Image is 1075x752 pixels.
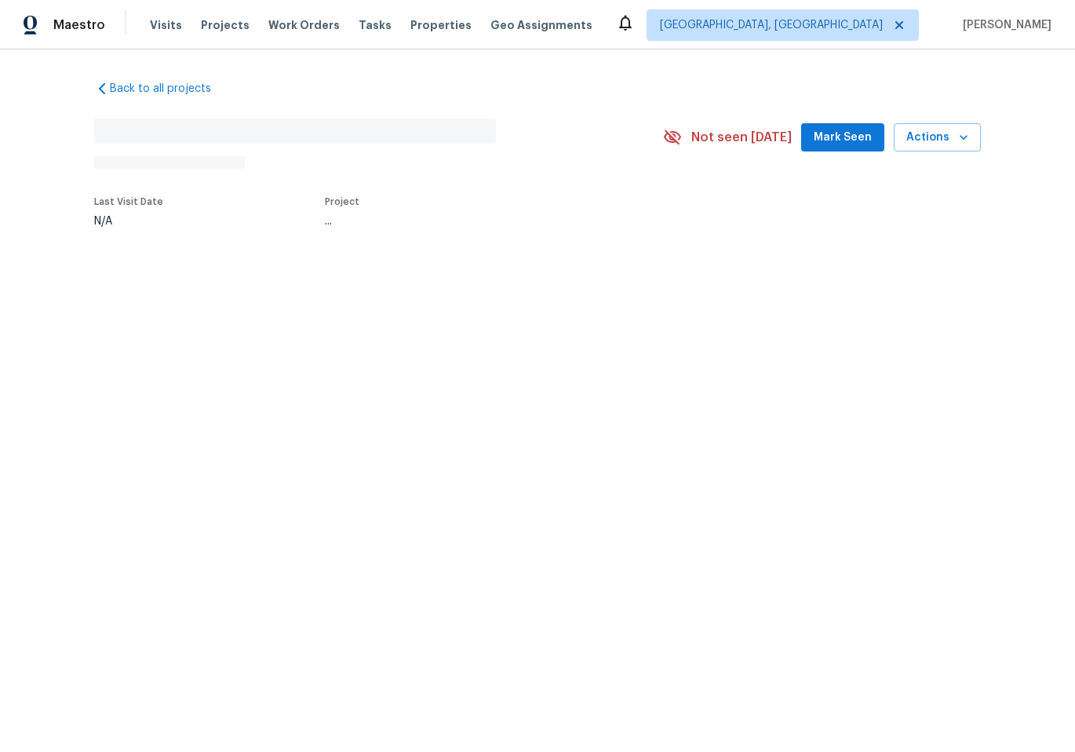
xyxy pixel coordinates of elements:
[814,128,872,148] span: Mark Seen
[957,17,1051,33] span: [PERSON_NAME]
[268,17,340,33] span: Work Orders
[201,17,250,33] span: Projects
[660,17,883,33] span: [GEOGRAPHIC_DATA], [GEOGRAPHIC_DATA]
[53,17,105,33] span: Maestro
[94,216,163,227] div: N/A
[894,123,981,152] button: Actions
[150,17,182,33] span: Visits
[94,197,163,206] span: Last Visit Date
[94,81,245,97] a: Back to all projects
[691,130,792,145] span: Not seen [DATE]
[410,17,472,33] span: Properties
[325,197,359,206] span: Project
[359,20,392,31] span: Tasks
[906,128,968,148] span: Actions
[490,17,592,33] span: Geo Assignments
[801,123,884,152] button: Mark Seen
[325,216,626,227] div: ...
